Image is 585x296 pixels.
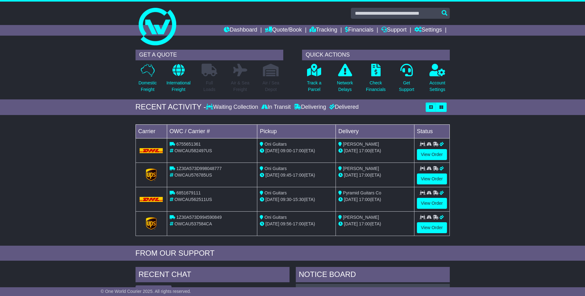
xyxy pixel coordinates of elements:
[359,197,370,202] span: 17:00
[366,80,386,93] p: Check Financials
[359,148,370,153] span: 17:00
[101,289,191,294] span: © One World Courier 2025. All rights reserved.
[417,198,447,209] a: View Order
[359,221,370,226] span: 17:00
[293,221,304,226] span: 17:00
[176,142,201,147] span: 6755651361
[293,173,304,178] span: 17:00
[293,148,304,153] span: 17:00
[338,221,412,227] div: (ETA)
[417,149,447,160] a: View Order
[265,148,279,153] span: [DATE]
[328,104,359,111] div: Delivered
[280,173,291,178] span: 09:45
[280,148,291,153] span: 09:00
[146,168,157,181] img: GetCarrierServiceLogo
[260,172,333,178] div: - (ETA)
[343,166,379,171] span: [PERSON_NAME]
[343,142,379,147] span: [PERSON_NAME]
[176,190,201,195] span: 6851679111
[344,173,358,178] span: [DATE]
[414,124,449,138] td: Status
[138,63,157,96] a: DomesticFreight
[264,215,287,220] span: Oni Guitars
[414,25,442,36] a: Settings
[296,267,450,284] div: NOTICE BOARD
[344,148,358,153] span: [DATE]
[338,148,412,154] div: (ETA)
[166,63,191,96] a: InternationalFreight
[176,166,222,171] span: 1Z30A573D998048777
[293,197,304,202] span: 15:30
[167,124,257,138] td: OWC / Carrier #
[302,50,450,60] div: QUICK ACTIONS
[310,25,337,36] a: Tracking
[174,197,212,202] span: OWCAU562511US
[265,25,302,36] a: Quote/Book
[202,80,217,93] p: Full Loads
[307,80,321,93] p: Track a Parcel
[140,148,163,153] img: DHL.png
[136,50,283,60] div: GET A QUOTE
[344,221,358,226] span: [DATE]
[338,196,412,203] div: (ETA)
[174,221,212,226] span: OWCAU537584CA
[280,197,291,202] span: 09:30
[140,197,163,202] img: DHL.png
[359,173,370,178] span: 17:00
[146,217,157,230] img: GetCarrierServiceLogo
[136,103,206,112] div: RECENT ACTIVITY -
[265,221,279,226] span: [DATE]
[167,80,191,93] p: International Freight
[429,80,445,93] p: Account Settings
[344,197,358,202] span: [DATE]
[381,25,407,36] a: Support
[417,222,447,233] a: View Order
[231,80,249,93] p: Air & Sea Freight
[336,124,414,138] td: Delivery
[174,173,212,178] span: OWCAU576785US
[337,80,353,93] p: Network Delays
[265,173,279,178] span: [DATE]
[265,197,279,202] span: [DATE]
[345,25,373,36] a: Financials
[399,80,414,93] p: Get Support
[343,190,381,195] span: Pyramid Guitars Co
[343,215,379,220] span: [PERSON_NAME]
[366,63,386,96] a: CheckFinancials
[206,104,259,111] div: Waiting Collection
[136,124,167,138] td: Carrier
[224,25,257,36] a: Dashboard
[257,124,336,138] td: Pickup
[174,148,212,153] span: OWCAU582497US
[417,173,447,184] a: View Order
[136,249,450,258] div: FROM OUR SUPPORT
[429,63,446,96] a: AccountSettings
[260,221,333,227] div: - (ETA)
[336,63,353,96] a: NetworkDelays
[264,190,287,195] span: Oni Guitars
[307,63,322,96] a: Track aParcel
[264,166,287,171] span: Oni Guitars
[264,142,287,147] span: Oni Guitars
[260,148,333,154] div: - (ETA)
[136,267,290,284] div: RECENT CHAT
[263,80,280,93] p: Air / Sea Depot
[280,221,291,226] span: 09:56
[398,63,414,96] a: GetSupport
[260,104,292,111] div: In Transit
[292,104,328,111] div: Delivering
[176,215,222,220] span: 1Z30A573D994590849
[338,172,412,178] div: (ETA)
[138,80,157,93] p: Domestic Freight
[260,196,333,203] div: - (ETA)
